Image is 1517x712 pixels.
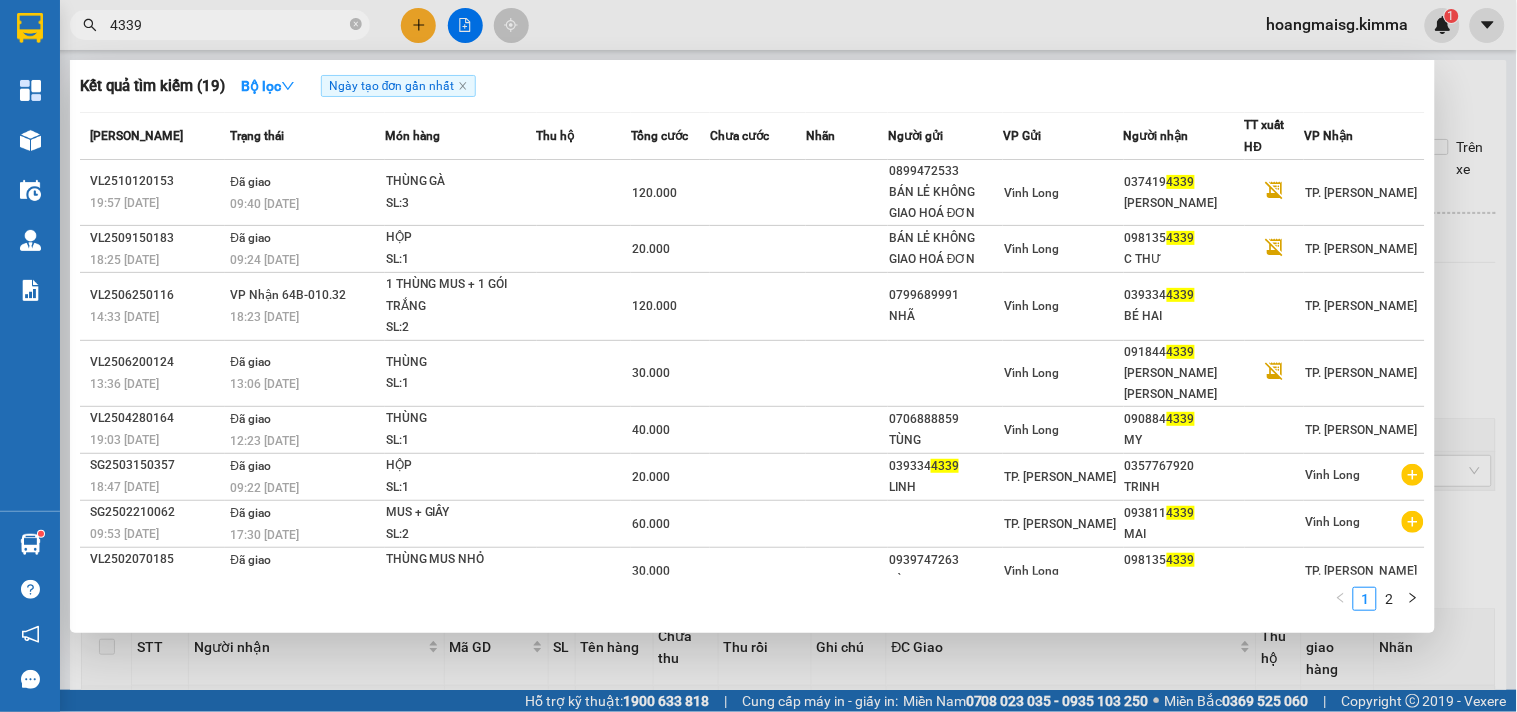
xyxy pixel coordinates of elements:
span: TP. [PERSON_NAME] [1305,564,1417,578]
div: 037419 [1125,172,1244,193]
span: 4339 [1167,553,1195,567]
span: Vĩnh Long [1004,299,1059,313]
div: VL2504280164 [90,408,224,429]
span: Chưa thu [188,129,261,150]
div: 0899472533 [889,161,1002,182]
div: Vĩnh Long [191,17,331,65]
div: 039334 [889,456,1002,477]
span: Đã giao [230,553,271,567]
div: BÁN LẺ KHÔNG GIAO HOÁ ĐƠN [889,228,1002,270]
span: 18:47 [DATE] [90,480,159,494]
span: 11:28 [DATE] [230,575,299,589]
div: 1 THÙNG MUS + 1 GÓI TRẮNG [386,274,536,317]
span: Món hàng [385,129,440,143]
div: HỘP [386,455,536,477]
span: Vĩnh Long [1004,564,1059,578]
span: 09:22 [DATE] [230,481,299,495]
div: THÙNG GÀ [386,171,536,193]
div: 098135 [1125,550,1244,571]
span: 4339 [1167,175,1195,189]
span: 30.000 [632,366,670,380]
span: 4339 [931,459,959,473]
span: Đã giao [230,412,271,426]
span: notification [21,625,40,644]
span: Đã giao [230,231,271,245]
span: Người nhận [1124,129,1189,143]
div: THÙNG [386,352,536,374]
div: SG2503150357 [90,455,224,476]
span: Đã giao [230,459,271,473]
div: MAI [1125,524,1244,545]
div: TÙNG [889,430,1002,451]
div: TP. [PERSON_NAME] [17,17,177,65]
div: TRINH [1125,477,1244,498]
span: 19:03 [DATE] [90,433,159,447]
li: Next Page [1401,587,1425,611]
span: TP. [PERSON_NAME] [1305,242,1417,256]
span: 14:33 [DATE] [90,310,159,324]
span: question-circle [21,580,40,599]
li: 2 [1377,587,1401,611]
span: 4339 [1167,231,1195,245]
span: left [1335,592,1347,604]
span: message [21,670,40,689]
h3: Kết quả tìm kiếm ( 19 ) [80,76,225,97]
div: HUYỀN TRẠM [191,65,331,89]
a: 2 [1378,588,1400,610]
sup: 1 [38,531,44,537]
div: MY [1125,430,1244,451]
span: Vĩnh Long [1004,242,1059,256]
img: warehouse-icon [20,230,41,251]
span: Nhãn [806,129,835,143]
li: 1 [1353,587,1377,611]
div: SG2502210062 [90,502,224,523]
span: TP. [PERSON_NAME] [1305,366,1417,380]
div: 0000000000 [191,89,331,117]
div: C THƯ [1125,249,1244,270]
div: 0939747263 [889,550,1002,571]
div: NHÃ [889,306,1002,327]
div: 091844 [1125,342,1244,363]
div: BÉ HAI [1125,306,1244,327]
span: 4339 [1167,288,1195,302]
span: 19:41 [DATE] [90,574,159,588]
span: TP. [PERSON_NAME] [1305,186,1417,200]
div: SL: 1 [386,477,536,499]
span: 4339 [1167,345,1195,359]
span: Gửi: [17,19,48,40]
div: SL: 1 [386,571,536,593]
span: TP. [PERSON_NAME] [1305,299,1417,313]
span: search [83,18,97,32]
span: 19:57 [DATE] [90,196,159,210]
div: TÙNG [889,571,1002,592]
span: plus-circle [1402,511,1424,533]
div: HỘP [386,227,536,249]
span: 20.000 [632,470,670,484]
div: THÙNG MUS NHỎ [386,549,536,571]
span: Đã giao [230,355,271,369]
span: close [458,81,468,91]
span: TP. [PERSON_NAME] [1004,517,1116,531]
span: 09:24 [DATE] [230,253,299,267]
span: 12:23 [DATE] [230,434,299,448]
a: 1 [1354,588,1376,610]
span: Vĩnh Long [1004,186,1059,200]
span: 4339 [1167,412,1195,426]
span: 17:30 [DATE] [230,528,299,542]
div: THÙNG [386,408,536,430]
span: 30.000 [632,564,670,578]
span: [PERSON_NAME] [90,129,183,143]
span: VP Nhận [1304,129,1353,143]
div: 0357767920 [1125,456,1244,477]
div: VL2510120153 [90,171,224,192]
span: 120.000 [632,186,677,200]
span: VP Gửi [1003,129,1041,143]
button: Bộ lọcdown [225,70,311,102]
span: down [281,79,295,93]
div: MUS + GIẤY [386,502,536,524]
div: SL: 1 [386,249,536,271]
img: warehouse-icon [20,534,41,555]
strong: Bộ lọc [241,78,295,94]
div: SL: 2 [386,317,536,339]
span: right [1407,592,1419,604]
